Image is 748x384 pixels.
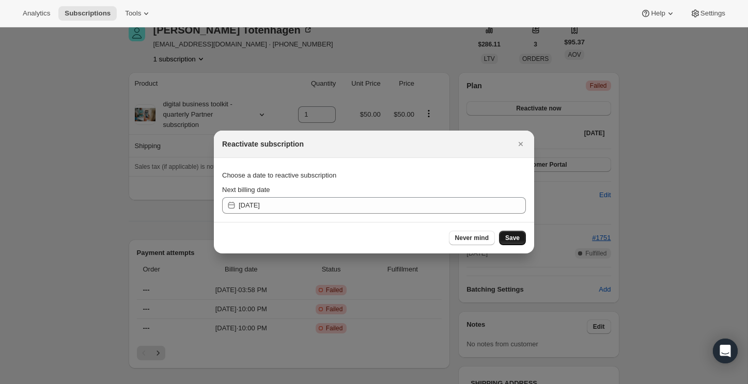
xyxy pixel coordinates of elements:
span: Help [651,9,665,18]
button: Settings [684,6,731,21]
span: Never mind [455,234,489,242]
button: Subscriptions [58,6,117,21]
div: Choose a date to reactive subscription [222,166,526,185]
span: Next billing date [222,186,270,194]
button: Close [513,137,528,151]
span: Subscriptions [65,9,111,18]
button: Save [499,231,526,245]
span: Analytics [23,9,50,18]
span: Settings [700,9,725,18]
button: Tools [119,6,158,21]
h2: Reactivate subscription [222,139,304,149]
span: Save [505,234,520,242]
span: Tools [125,9,141,18]
div: Open Intercom Messenger [713,339,738,363]
button: Analytics [17,6,56,21]
button: Help [634,6,681,21]
button: Never mind [449,231,495,245]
